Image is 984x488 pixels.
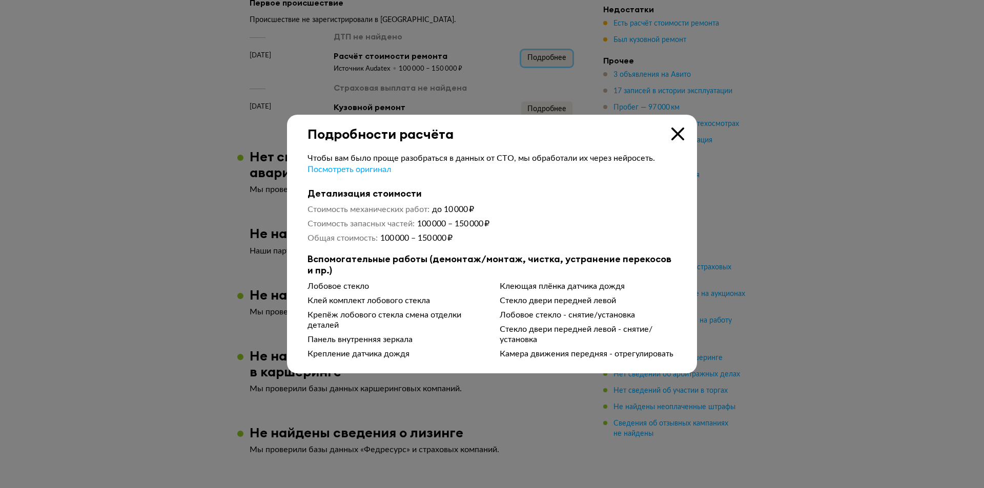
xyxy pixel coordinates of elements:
[417,220,489,228] span: 100 000 – 150 000 ₽
[500,349,676,359] div: Камера движения передняя - отрегулировать
[287,115,697,142] div: Подробности расчёта
[500,324,676,345] div: Стекло двери передней левой - снятие/установка
[500,281,676,291] div: Клеющая плёнка датчика дождя
[307,295,484,306] div: Клей комплект лобового стекла
[432,205,474,214] span: до 10 000 ₽
[500,295,676,306] div: Стекло двери передней левой
[307,233,378,243] dt: Общая стоимость
[307,204,429,215] dt: Стоимость механических работ
[307,281,484,291] div: Лобовое стекло
[307,219,415,229] dt: Стоимость запасных частей
[307,310,484,330] div: Крепёж лобового стекла смена отделки деталей
[307,165,391,174] span: Посмотреть оригинал
[307,349,484,359] div: Крепление датчика дождя
[380,234,453,242] span: 100 000 – 150 000 ₽
[307,253,676,276] b: Вспомогательные работы (демонтаж/монтаж, чистка, устранение перекосов и пр.)
[307,334,484,345] div: Панель внутренняя зеркала
[307,188,676,199] b: Детализация стоимости
[500,310,676,320] div: Лобовое стекло - снятие/установка
[307,154,655,162] span: Чтобы вам было проще разобраться в данных от СТО, мы обработали их через нейросеть.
